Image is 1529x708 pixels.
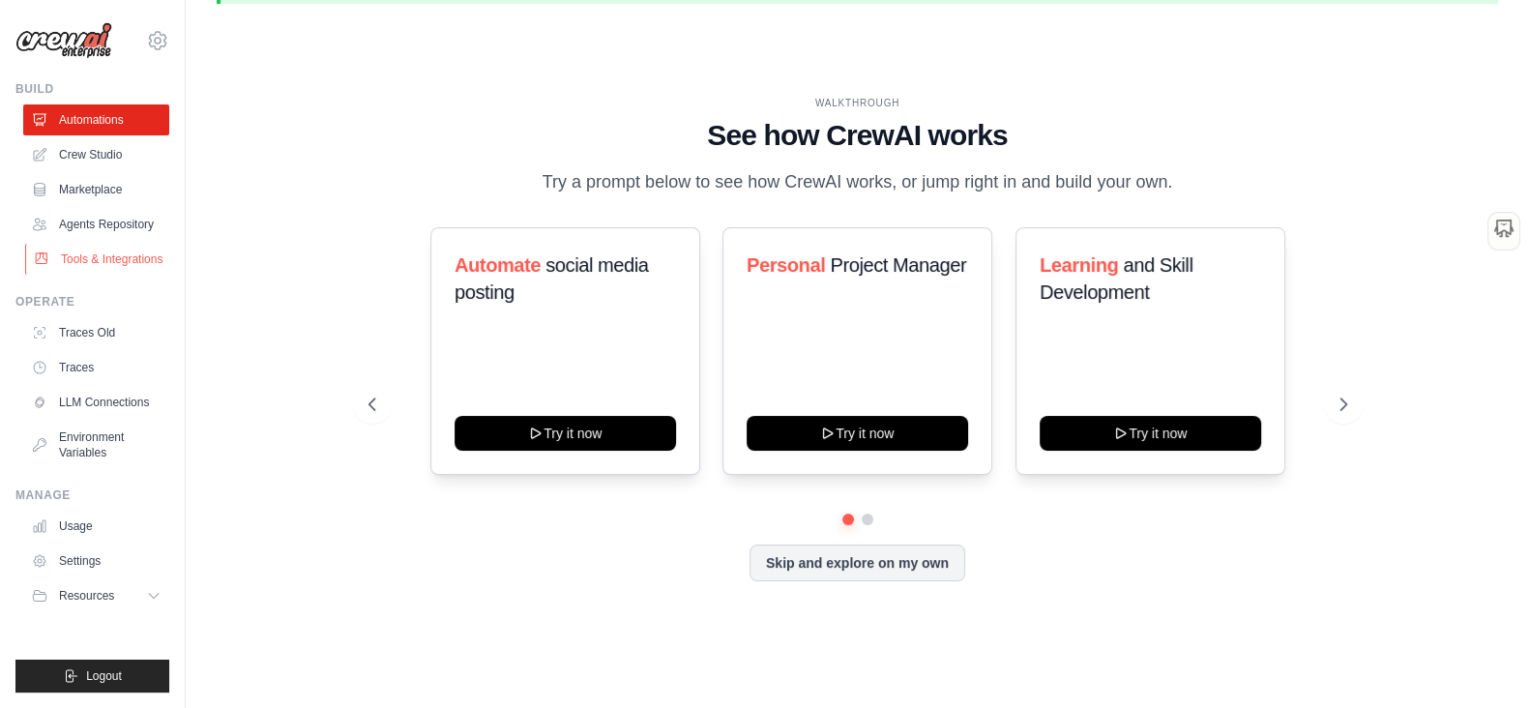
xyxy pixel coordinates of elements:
a: Settings [23,546,169,576]
button: Logout [15,660,169,693]
div: Operate [15,294,169,310]
img: Logo [15,22,112,59]
a: Traces Old [23,317,169,348]
div: Build [15,81,169,97]
span: Personal [747,254,825,276]
button: Resources [23,580,169,611]
a: Automations [23,104,169,135]
span: social media posting [455,254,649,303]
button: Skip and explore on my own [750,545,965,581]
span: Project Manager [831,254,967,276]
button: Try it now [455,416,676,451]
a: Marketplace [23,174,169,205]
a: Agents Repository [23,209,169,240]
a: Environment Variables [23,422,169,468]
a: Tools & Integrations [25,244,171,275]
iframe: Chat Widget [1432,615,1529,708]
a: Usage [23,511,169,542]
span: Resources [59,588,114,604]
h1: See how CrewAI works [368,118,1347,153]
a: Crew Studio [23,139,169,170]
span: Learning [1040,254,1118,276]
a: Traces [23,352,169,383]
button: Try it now [747,416,968,451]
span: and Skill Development [1040,254,1192,303]
span: Logout [86,668,122,684]
button: Try it now [1040,416,1261,451]
div: WALKTHROUGH [368,96,1347,110]
span: Automate [455,254,541,276]
p: Try a prompt below to see how CrewAI works, or jump right in and build your own. [533,168,1183,196]
a: LLM Connections [23,387,169,418]
div: Manage [15,487,169,503]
